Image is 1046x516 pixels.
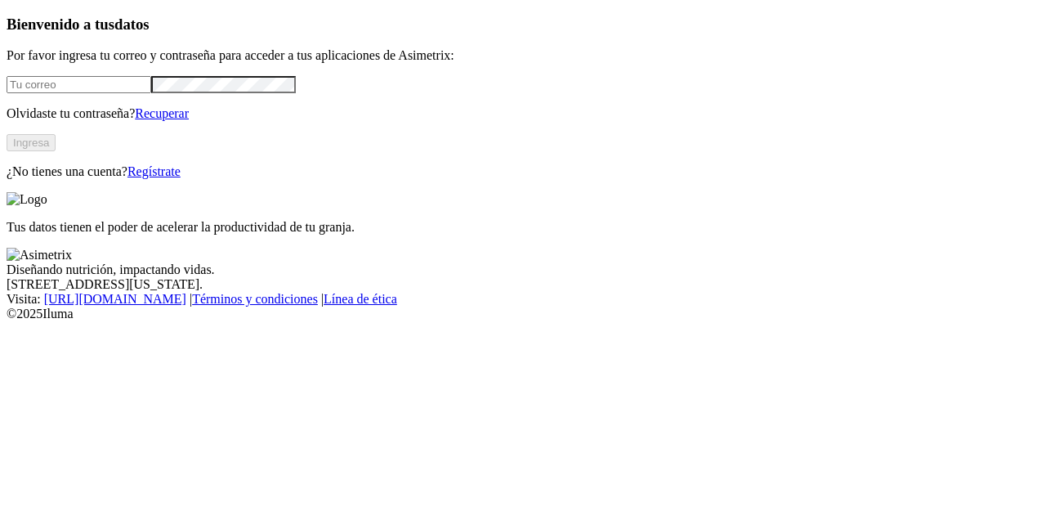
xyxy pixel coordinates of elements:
div: Diseñando nutrición, impactando vidas. [7,262,1039,277]
a: Línea de ética [324,292,397,306]
a: Recuperar [135,106,189,120]
span: datos [114,16,150,33]
p: ¿No tienes una cuenta? [7,164,1039,179]
p: Por favor ingresa tu correo y contraseña para acceder a tus aplicaciones de Asimetrix: [7,48,1039,63]
img: Asimetrix [7,248,72,262]
div: [STREET_ADDRESS][US_STATE]. [7,277,1039,292]
div: © 2025 Iluma [7,307,1039,321]
a: Regístrate [127,164,181,178]
div: Visita : | | [7,292,1039,307]
p: Tus datos tienen el poder de acelerar la productividad de tu granja. [7,220,1039,235]
a: Términos y condiciones [192,292,318,306]
a: [URL][DOMAIN_NAME] [44,292,186,306]
button: Ingresa [7,134,56,151]
input: Tu correo [7,76,151,93]
h3: Bienvenido a tus [7,16,1039,34]
p: Olvidaste tu contraseña? [7,106,1039,121]
img: Logo [7,192,47,207]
